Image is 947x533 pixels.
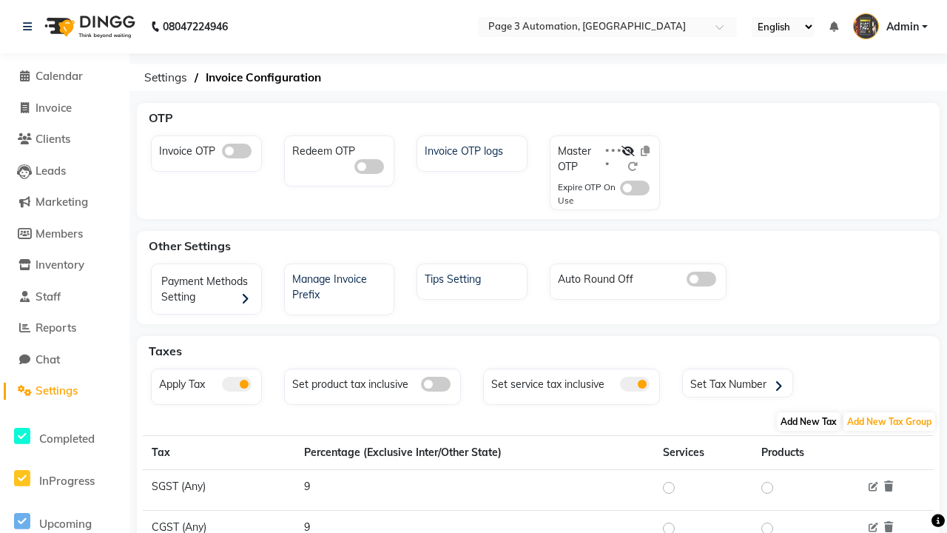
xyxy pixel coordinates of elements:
div: Auto Round Off [554,268,726,287]
th: Tax [143,436,295,470]
a: Marketing [4,194,126,211]
span: Settings [36,383,78,398]
th: Products [752,436,854,470]
div: Payment Methods Setting [155,268,261,314]
div: Set service tax inclusive [488,373,659,392]
div: Invoice OTP [155,140,261,159]
th: Percentage (Exclusive Inter/Other State) [295,436,654,470]
a: Add New Tax [775,415,842,428]
a: Tips Setting [417,268,527,287]
span: Members [36,227,83,241]
a: Invoice [4,100,126,117]
div: Tips Setting [421,268,527,287]
a: Invoice OTP logs [417,140,527,159]
span: InProgress [39,474,95,488]
span: Clients [36,132,70,146]
div: Set Tax Number [687,373,792,395]
div: Set product tax inclusive [289,373,460,392]
span: Completed [39,432,95,446]
div: Manage Invoice Prefix [289,268,394,303]
img: logo [38,6,139,47]
span: Settings [137,64,195,91]
a: Chat [4,352,126,369]
span: Staff [36,289,61,304]
div: Expire OTP On Use [558,181,621,207]
div: Redeem OTP [289,140,394,174]
td: SGST (Any) [143,470,295,511]
span: Calendar [36,69,83,83]
span: Add New Tax Group [843,412,935,431]
a: Calendar [4,68,126,85]
td: 9 [295,470,654,511]
span: Invoice [36,101,72,115]
a: Members [4,226,126,243]
b: 08047224946 [163,6,228,47]
a: Staff [4,289,126,306]
a: Reports [4,320,126,337]
div: Apply Tax [155,373,261,392]
span: Marketing [36,195,88,209]
a: Clients [4,131,126,148]
a: Add New Tax Group [842,415,937,428]
a: Settings [4,383,126,400]
a: Inventory [4,257,126,274]
span: Chat [36,352,60,366]
div: Invoice OTP logs [421,140,527,159]
span: Upcoming [39,517,92,531]
span: Invoice Configuration [198,64,328,91]
span: Add New Tax [777,412,840,431]
a: Manage Invoice Prefix [285,268,394,303]
span: Reports [36,321,76,335]
a: Leads [4,163,126,180]
label: Master OTP [558,144,600,175]
span: Inventory [36,258,84,272]
th: Services [654,436,752,470]
span: Leads [36,164,66,178]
